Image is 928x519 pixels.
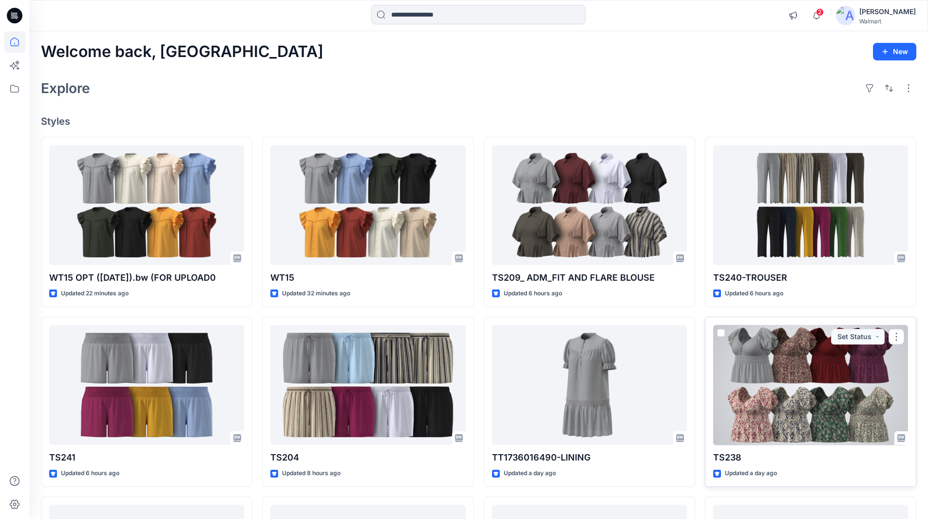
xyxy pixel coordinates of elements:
p: Updated a day ago [504,468,556,479]
p: TS209_ ADM_FIT AND FLARE BLOUSE [492,271,687,285]
p: TS204 [270,451,465,464]
a: TS209_ ADM_FIT AND FLARE BLOUSE [492,145,687,266]
p: WT15 [270,271,465,285]
button: New [873,43,916,60]
p: Updated 6 hours ago [61,468,119,479]
p: Updated a day ago [725,468,777,479]
a: TS238 [713,325,908,445]
div: Walmart [859,18,916,25]
span: 2 [816,8,824,16]
p: Updated 22 minutes ago [61,288,129,299]
a: TS204 [270,325,465,445]
p: Updated 32 minutes ago [282,288,350,299]
div: [PERSON_NAME] [859,6,916,18]
p: Updated 6 hours ago [725,288,783,299]
a: TS240-TROUSER [713,145,908,266]
a: WT15 OPT (21-06-25).bw (FOR UPLOAD0 [49,145,244,266]
a: TT1736016490-LINING [492,325,687,445]
p: TT1736016490-LINING [492,451,687,464]
h4: Styles [41,115,916,127]
p: TS240-TROUSER [713,271,908,285]
img: avatar [836,6,855,25]
p: Updated 8 hours ago [282,468,341,479]
p: WT15 OPT ([DATE]).bw (FOR UPLOAD0 [49,271,244,285]
a: TS241 [49,325,244,445]
a: WT15 [270,145,465,266]
p: TS241 [49,451,244,464]
h2: Explore [41,80,90,96]
p: Updated 6 hours ago [504,288,562,299]
h2: Welcome back, [GEOGRAPHIC_DATA] [41,43,323,61]
p: TS238 [713,451,908,464]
